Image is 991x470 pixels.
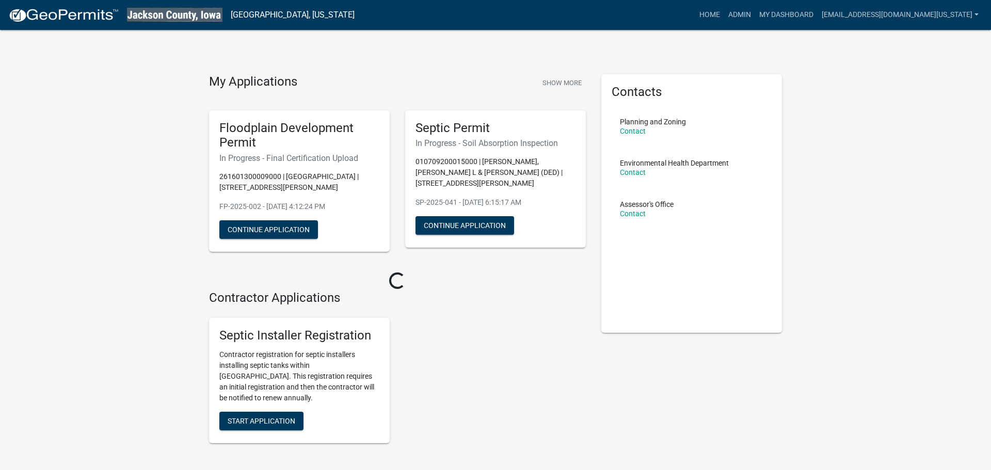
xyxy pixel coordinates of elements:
p: 010709200015000 | [PERSON_NAME], [PERSON_NAME] L & [PERSON_NAME] (DED) | [STREET_ADDRESS][PERSON_... [415,156,576,189]
p: Contractor registration for septic installers installing septic tanks within [GEOGRAPHIC_DATA]. T... [219,349,379,403]
p: SP-2025-041 - [DATE] 6:15:17 AM [415,197,576,208]
h5: Contacts [612,85,772,100]
a: Contact [620,209,646,218]
h4: My Applications [209,74,297,90]
a: Admin [724,5,755,25]
a: Contact [620,168,646,176]
p: Environmental Health Department [620,159,729,167]
h5: Septic Installer Registration [219,328,379,343]
wm-workflow-list-section: Contractor Applications [209,290,586,451]
p: Assessor's Office [620,201,674,208]
a: [GEOGRAPHIC_DATA], [US_STATE] [231,6,355,24]
h4: Contractor Applications [209,290,586,305]
button: Continue Application [219,220,318,239]
span: Start Application [228,416,295,425]
h5: Floodplain Development Permit [219,121,379,151]
a: Contact [620,127,646,135]
button: Continue Application [415,216,514,235]
button: Show More [538,74,586,91]
h5: Septic Permit [415,121,576,136]
a: [EMAIL_ADDRESS][DOMAIN_NAME][US_STATE] [818,5,983,25]
button: Start Application [219,412,303,430]
p: FP-2025-002 - [DATE] 4:12:24 PM [219,201,379,212]
h6: In Progress - Final Certification Upload [219,153,379,163]
img: Jackson County, Iowa [127,8,222,22]
p: Planning and Zoning [620,118,686,125]
a: Home [695,5,724,25]
h6: In Progress - Soil Absorption Inspection [415,138,576,148]
a: My Dashboard [755,5,818,25]
p: 261601300009000 | [GEOGRAPHIC_DATA] | [STREET_ADDRESS][PERSON_NAME] [219,171,379,193]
